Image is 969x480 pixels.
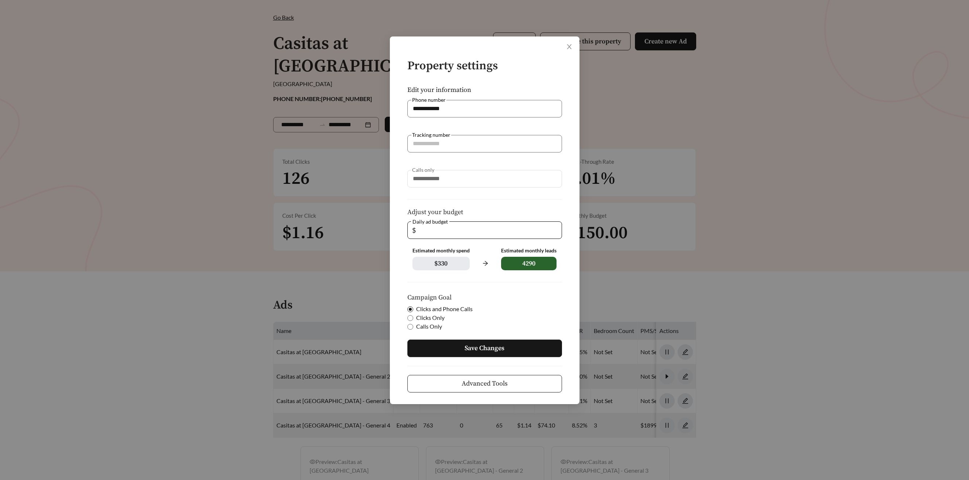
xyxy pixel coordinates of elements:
[407,375,562,392] button: Advanced Tools
[412,248,470,254] div: Estimated monthly spend
[566,43,573,50] span: close
[413,313,447,322] span: Clicks Only
[465,343,504,353] span: Save Changes
[413,305,476,313] span: Clicks and Phone Calls
[478,256,492,270] span: arrow-right
[501,248,557,254] div: Estimated monthly leads
[559,36,580,57] button: Close
[407,294,562,301] h5: Campaign Goal
[412,222,416,239] span: $
[407,60,562,73] h4: Property settings
[462,379,508,388] span: Advanced Tools
[407,86,562,94] h5: Edit your information
[412,257,470,270] span: $ 330
[407,380,562,387] a: Advanced Tools
[407,209,562,216] h5: Adjust your budget
[407,340,562,357] button: Save Changes
[413,322,445,331] span: Calls Only
[501,257,557,270] span: 4290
